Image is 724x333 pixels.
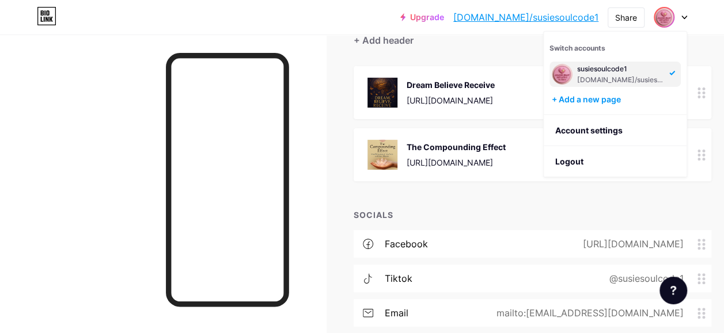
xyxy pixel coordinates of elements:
[385,271,412,285] div: tiktok
[453,10,598,24] a: [DOMAIN_NAME]/susiesoulcode1
[367,78,397,108] img: Dream Believe Receive
[367,140,397,170] img: The Compounding Effect
[407,156,506,169] div: [URL][DOMAIN_NAME]
[544,115,687,146] a: Account settings
[552,64,573,85] img: susiesoulcode1
[655,8,673,26] img: susiesoulcode1
[544,146,687,177] li: Logout
[591,271,698,285] div: @susiesoulcode1
[549,44,605,52] span: Switch accounts
[354,209,711,221] div: SOCIALS
[577,75,666,85] div: [DOMAIN_NAME]/susiesoulcode1
[407,94,495,106] div: [URL][DOMAIN_NAME]
[407,141,506,153] div: The Compounding Effect
[385,306,408,320] div: email
[552,94,681,105] div: + Add a new page
[385,237,428,251] div: facebook
[400,13,444,22] a: Upgrade
[577,64,666,74] div: susiesoulcode1
[354,33,414,47] div: + Add header
[615,12,637,24] div: Share
[407,79,495,91] div: Dream Believe Receive
[564,237,698,251] div: [URL][DOMAIN_NAME]
[478,306,698,320] div: mailto:[EMAIL_ADDRESS][DOMAIN_NAME]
